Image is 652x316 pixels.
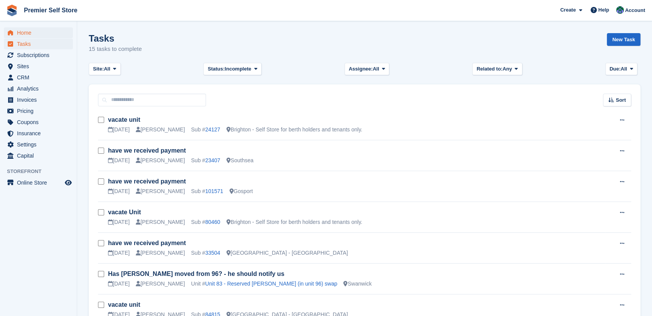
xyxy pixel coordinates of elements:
div: Southsea [226,156,253,165]
div: [DATE] [108,249,130,257]
span: Subscriptions [17,50,63,61]
span: Status: [208,65,225,73]
div: [PERSON_NAME] [136,218,185,226]
div: [GEOGRAPHIC_DATA] - [GEOGRAPHIC_DATA] [226,249,348,257]
a: menu [4,106,73,116]
span: Any [502,65,512,73]
a: 33504 [205,250,220,256]
a: menu [4,61,73,72]
a: 23407 [205,157,220,163]
button: Assignee: All [345,63,390,76]
a: have we received payment [108,178,186,185]
div: Swanwick [343,280,372,288]
div: [DATE] [108,126,130,134]
span: Coupons [17,117,63,128]
div: [DATE] [108,218,130,226]
span: Storefront [7,168,77,175]
div: [DATE] [108,280,130,288]
div: [PERSON_NAME] [136,280,185,288]
div: Sub # [191,249,220,257]
div: Sub # [191,156,220,165]
div: [PERSON_NAME] [136,156,185,165]
a: menu [4,177,73,188]
p: 15 tasks to complete [89,45,142,54]
div: Sub # [191,126,220,134]
span: Assignee: [349,65,373,73]
span: Insurance [17,128,63,139]
span: Invoices [17,94,63,105]
div: Sub # [191,187,223,195]
span: Help [598,6,609,14]
a: Preview store [64,178,73,187]
a: have we received payment [108,240,186,246]
h1: Tasks [89,33,142,44]
div: [DATE] [108,187,130,195]
a: menu [4,150,73,161]
a: Premier Self Store [21,4,81,17]
div: Gosport [230,187,253,195]
a: have we received payment [108,147,186,154]
a: Unit 83 - Reserved [PERSON_NAME] (in unit 96) swap [205,281,337,287]
div: [DATE] [108,156,130,165]
div: Brighton - Self Store for berth holders and tenants only. [226,218,362,226]
a: menu [4,39,73,49]
img: stora-icon-8386f47178a22dfd0bd8f6a31ec36ba5ce8667c1dd55bd0f319d3a0aa187defe.svg [6,5,18,16]
span: Related to: [476,65,502,73]
a: New Task [607,33,640,46]
a: Has [PERSON_NAME] moved from 96? - he should notify us [108,271,284,277]
span: Online Store [17,177,63,188]
span: Tasks [17,39,63,49]
span: Pricing [17,106,63,116]
a: menu [4,27,73,38]
span: Sites [17,61,63,72]
span: All [104,65,110,73]
span: Settings [17,139,63,150]
span: All [373,65,379,73]
button: Related to: Any [472,63,522,76]
img: Jo Granger [616,6,624,14]
a: menu [4,83,73,94]
span: CRM [17,72,63,83]
a: menu [4,139,73,150]
div: Unit # [191,280,337,288]
span: All [621,65,627,73]
div: [PERSON_NAME] [136,187,185,195]
div: Sub # [191,218,220,226]
button: Status: Incomplete [203,63,261,76]
div: [PERSON_NAME] [136,249,185,257]
span: Create [560,6,576,14]
span: Incomplete [225,65,252,73]
a: menu [4,117,73,128]
a: menu [4,72,73,83]
button: Due: All [605,63,637,76]
a: menu [4,128,73,139]
a: vacate Unit [108,209,141,215]
a: vacate unit [108,116,140,123]
a: 24127 [205,126,220,133]
span: Site: [93,65,104,73]
a: 101571 [205,188,223,194]
span: Account [625,7,645,14]
span: Due: [610,65,621,73]
a: vacate unit [108,301,140,308]
div: Brighton - Self Store for berth holders and tenants only. [226,126,362,134]
span: Home [17,27,63,38]
a: 80460 [205,219,220,225]
span: Analytics [17,83,63,94]
div: [PERSON_NAME] [136,126,185,134]
span: Sort [616,96,626,104]
span: Capital [17,150,63,161]
a: menu [4,94,73,105]
button: Site: All [89,63,121,76]
a: menu [4,50,73,61]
